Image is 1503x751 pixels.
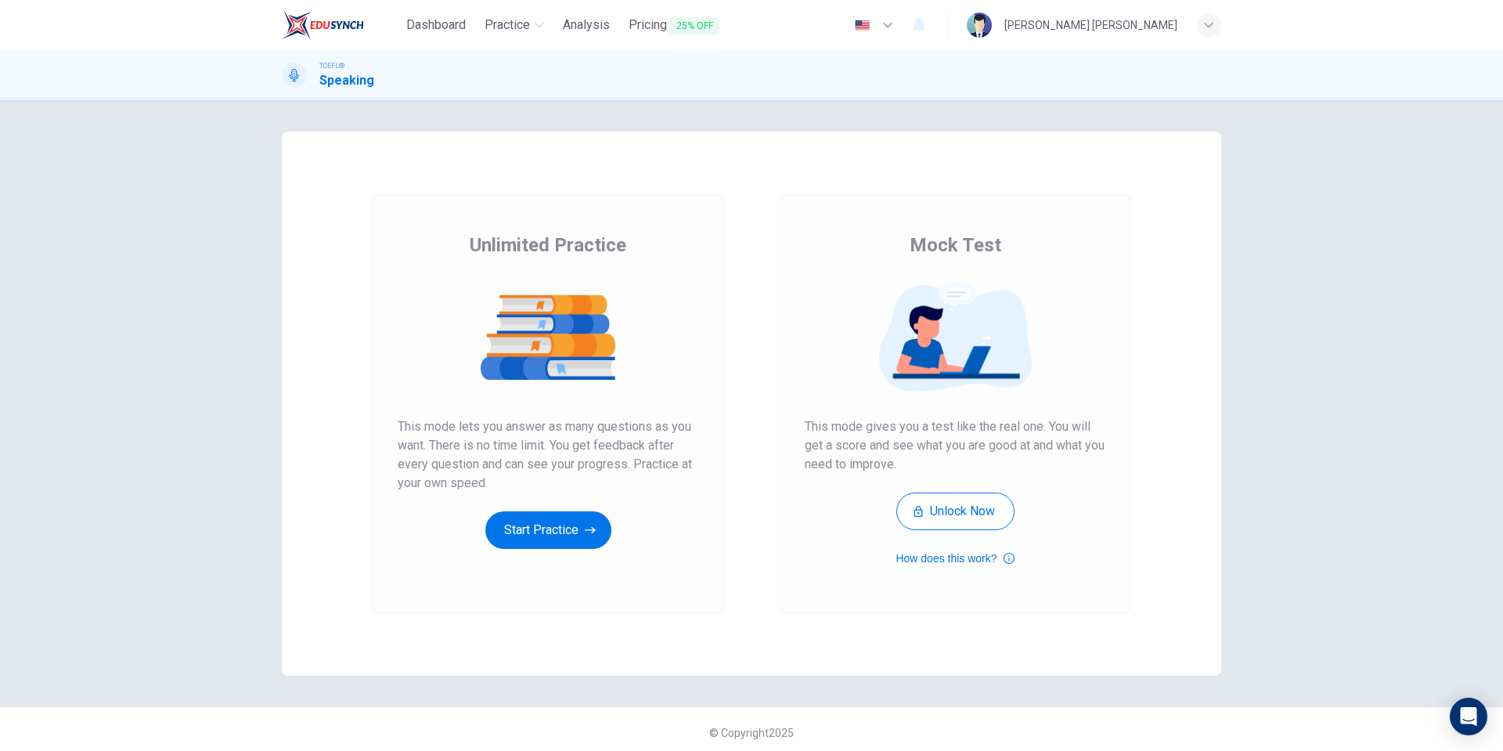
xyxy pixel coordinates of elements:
[282,9,364,41] img: EduSynch logo
[478,11,550,39] button: Practice
[805,417,1105,474] span: This mode gives you a test like the real one. You will get a score and see what you are good at a...
[400,11,472,39] button: Dashboard
[282,9,400,41] a: EduSynch logo
[910,233,1001,258] span: Mock Test
[852,20,872,31] img: en
[319,71,374,90] h1: Speaking
[709,727,794,739] span: © Copyright 2025
[896,549,1014,568] button: How does this work?
[896,493,1015,530] button: Unlock Now
[1450,698,1487,735] div: Open Intercom Messenger
[470,233,626,258] span: Unlimited Practice
[622,11,726,40] button: Pricing25% OFF
[400,11,472,40] a: Dashboard
[557,11,616,39] button: Analysis
[557,11,616,40] a: Analysis
[406,16,466,34] span: Dashboard
[485,16,530,34] span: Practice
[1004,16,1177,34] div: [PERSON_NAME] [PERSON_NAME]
[398,417,698,493] span: This mode lets you answer as many questions as you want. There is no time limit. You get feedback...
[670,17,719,34] span: 25% OFF
[563,16,610,34] span: Analysis
[485,511,611,549] button: Start Practice
[319,60,344,71] span: TOEFL®
[629,16,719,35] span: Pricing
[967,13,992,38] img: Profile picture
